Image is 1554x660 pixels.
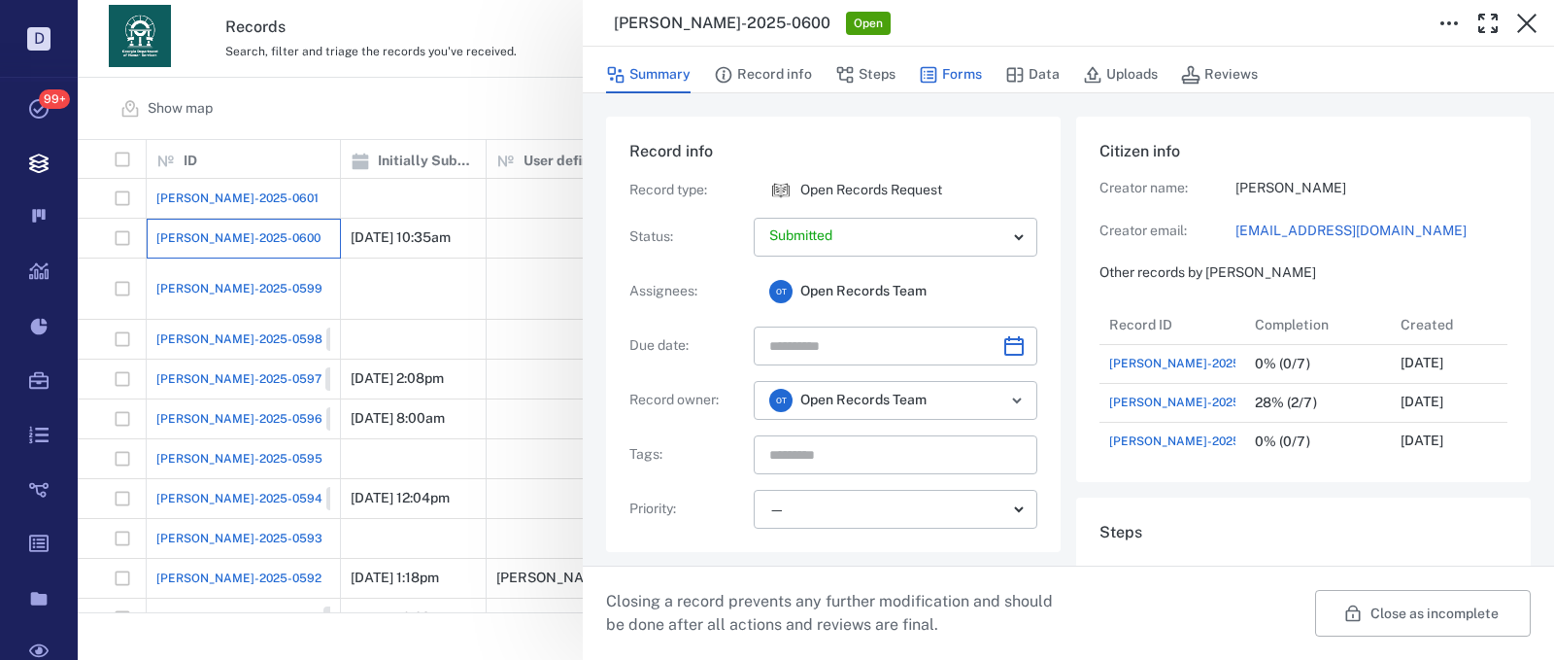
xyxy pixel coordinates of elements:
[606,56,691,93] button: Summary
[629,227,746,247] p: Status :
[27,27,51,51] p: D
[1076,117,1531,498] div: Citizen infoCreator name:[PERSON_NAME]Creator email:[EMAIL_ADDRESS][DOMAIN_NAME]Other records by ...
[614,12,830,35] h3: [PERSON_NAME]-2025-0600
[714,56,812,93] button: Record info
[1099,263,1507,283] p: Other records by [PERSON_NAME]
[1401,432,1443,451] p: [DATE]
[800,282,927,301] span: Open Records Team
[1315,590,1531,637] button: Close as incomplete
[1401,354,1443,373] p: [DATE]
[800,181,942,200] p: Open Records Request
[1109,433,1275,450] span: [PERSON_NAME]-2025-0598
[606,590,1068,637] p: Closing a record prevents any further modification and should be done after all actions and revie...
[1245,305,1391,344] div: Completion
[800,391,927,410] span: Open Records Team
[1255,396,1317,410] div: 28% (2/7)
[769,499,1006,521] div: —
[1099,222,1235,241] p: Creator email:
[769,179,793,202] img: icon Open Records Request
[1109,297,1172,352] div: Record ID
[1099,305,1245,344] div: Record ID
[1391,305,1537,344] div: Created
[1255,434,1310,449] div: 0% (0/7)
[1469,4,1507,43] button: Toggle Fullscreen
[1235,222,1507,241] a: [EMAIL_ADDRESS][DOMAIN_NAME]
[1109,394,1273,411] a: [PERSON_NAME]-2025-0600
[629,391,746,410] p: Record owner :
[1507,4,1546,43] button: Close
[629,282,746,301] p: Assignees :
[1099,521,1507,544] h6: Steps
[769,226,1006,246] p: Submitted
[1109,430,1333,453] a: [PERSON_NAME]-2025-0598
[629,500,746,519] p: Priority :
[1401,297,1453,352] div: Created
[1003,387,1030,414] button: Open
[1235,179,1507,198] p: [PERSON_NAME]
[769,179,793,202] div: Open Records Request
[1109,355,1271,372] a: [PERSON_NAME]-2025-0601
[1099,560,1211,595] p: Records Request
[1099,179,1235,198] p: Creator name:
[606,117,1061,568] div: Record infoRecord type:icon Open Records RequestOpen Records RequestStatus:Assignees:OTOpen Recor...
[919,56,982,93] button: Forms
[39,89,70,109] span: 99+
[1005,56,1060,93] button: Data
[1255,357,1310,371] div: 0% (0/7)
[835,56,895,93] button: Steps
[1099,140,1507,163] h6: Citizen info
[850,16,887,32] span: Open
[769,389,793,412] div: O T
[1255,297,1329,352] div: Completion
[1083,56,1158,93] button: Uploads
[769,280,793,303] div: O T
[995,327,1033,365] button: Choose date
[1181,56,1258,93] button: Reviews
[629,445,746,465] p: Tags :
[629,181,746,200] p: Record type :
[629,140,1037,163] h6: Record info
[1401,393,1443,412] p: [DATE]
[629,336,746,356] p: Due date :
[1430,4,1469,43] button: Toggle to Edit Boxes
